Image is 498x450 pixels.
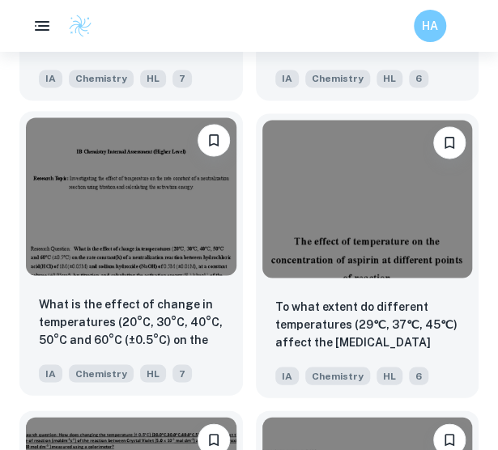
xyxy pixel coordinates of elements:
span: Chemistry [305,367,370,384]
p: What is the effect of change in temperatures (20°C, 30°C, 40°C, 50°C and 60°C (±0.5°C) on the rat... [39,295,223,350]
span: IA [39,364,62,382]
p: To what extent do different temperatures (29℃, 37℃, 45℃) affect the aspirin (acetylsalicylic acid... [275,297,460,352]
span: IA [275,70,299,87]
img: Chemistry IA example thumbnail: To what extent do different temperatures [262,120,473,278]
a: Clastify logo [58,14,92,38]
img: Clastify logo [68,14,92,38]
span: 6 [409,70,428,87]
span: 6 [409,367,428,384]
button: Bookmark [433,126,466,159]
button: Bookmark [198,124,230,156]
a: BookmarkWhat is the effect of change in temperatures (20°C, 30°C, 40°C, 50°C and 60°C (±0.5°C) on... [19,113,243,397]
a: BookmarkTo what extent do different temperatures (29℃, 37℃, 45℃) affect the aspirin (acetylsalicy... [256,113,479,397]
span: HL [377,70,402,87]
img: Chemistry IA example thumbnail: What is the effect of change in temperat [26,117,236,275]
button: HA [414,10,446,42]
span: HL [140,70,166,87]
h6: HA [421,17,440,35]
span: HL [377,367,402,384]
span: IA [39,70,62,87]
span: IA [275,367,299,384]
span: Chemistry [69,364,134,382]
span: Chemistry [305,70,370,87]
span: Chemistry [69,70,134,87]
span: HL [140,364,166,382]
span: 7 [172,364,192,382]
span: 7 [172,70,192,87]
